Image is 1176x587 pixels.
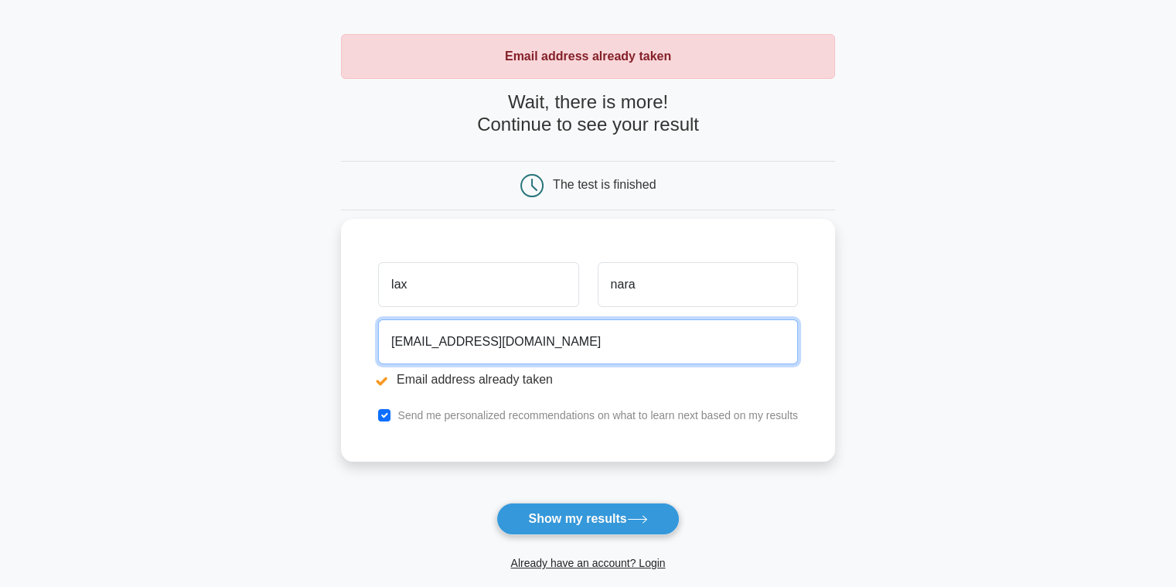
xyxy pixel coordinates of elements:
a: Already have an account? Login [510,557,665,569]
input: First name [378,262,578,307]
input: Last name [598,262,798,307]
h4: Wait, there is more! Continue to see your result [341,91,835,136]
button: Show my results [496,503,679,535]
label: Send me personalized recommendations on what to learn next based on my results [397,409,798,421]
li: Email address already taken [378,370,798,389]
input: Email [378,319,798,364]
div: The test is finished [553,178,656,191]
strong: Email address already taken [505,49,671,63]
